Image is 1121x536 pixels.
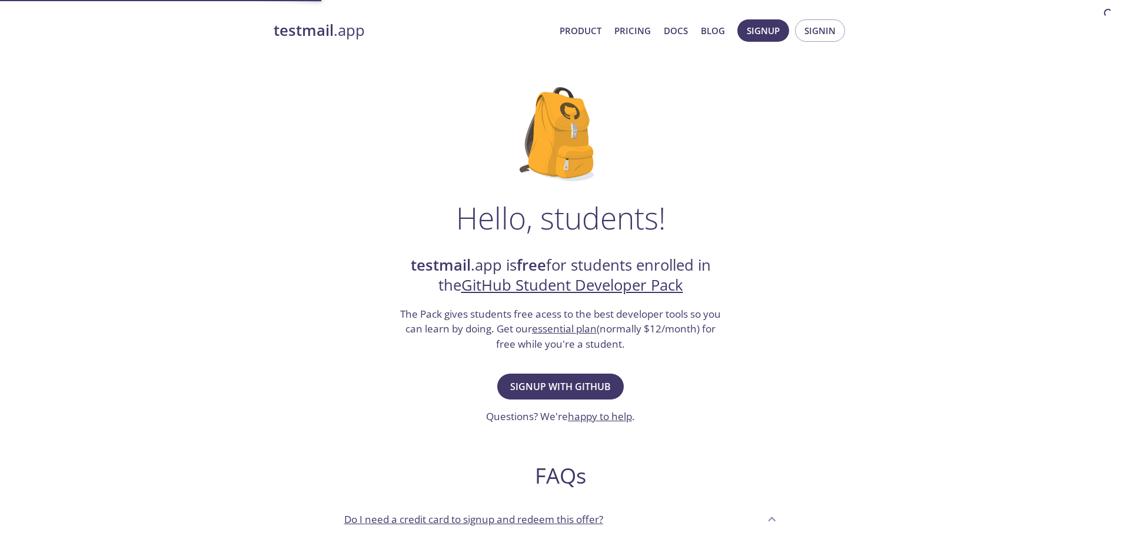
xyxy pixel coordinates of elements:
a: Product [560,23,601,38]
a: happy to help [568,410,632,423]
a: testmail.app [274,21,550,41]
span: Signup [747,23,780,38]
img: github-student-backpack.png [520,87,601,181]
strong: free [517,255,546,275]
a: Blog [701,23,725,38]
button: Signup [737,19,789,42]
h3: Questions? We're . [486,409,635,424]
button: Signup with GitHub [497,374,624,399]
span: Signup with GitHub [510,378,611,395]
p: Do I need a credit card to signup and redeem this offer? [344,512,603,527]
strong: testmail [274,20,334,41]
a: Docs [664,23,688,38]
strong: testmail [411,255,471,275]
h1: Hello, students! [456,200,666,235]
h3: The Pack gives students free acess to the best developer tools so you can learn by doing. Get our... [399,307,723,352]
h2: .app is for students enrolled in the [399,255,723,296]
button: Signin [795,19,845,42]
div: Do I need a credit card to signup and redeem this offer? [335,503,787,535]
a: essential plan [532,322,597,335]
span: Signin [804,23,836,38]
a: GitHub Student Developer Pack [461,275,683,295]
a: Pricing [614,23,651,38]
h2: FAQs [335,462,787,489]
